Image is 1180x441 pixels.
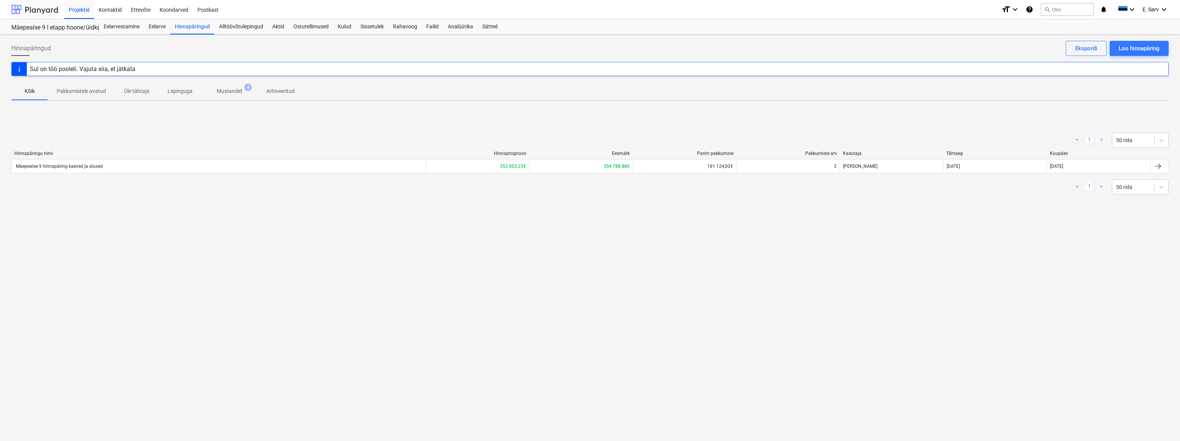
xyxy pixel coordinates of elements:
div: Eesmärk [532,151,630,156]
a: Analüütika [443,19,478,34]
i: keyboard_arrow_down [1127,5,1137,14]
p: Kõik [20,87,39,95]
div: 181 124,82€ [633,160,736,172]
div: Hinnapäringu nimi [14,151,422,156]
a: Previous page [1073,136,1082,145]
p: Mustandid [217,87,242,95]
span: Hinnapäringud [11,44,51,53]
a: Page 1 is your current page [1085,136,1094,145]
a: Eelarvestamine [99,19,144,34]
span: E. Sarv [1143,6,1159,12]
i: keyboard_arrow_down [1160,5,1169,14]
button: Otsi [1041,3,1094,16]
p: Arhiveeritud [266,87,295,95]
a: Rahavoog [388,19,422,34]
div: [DATE] [1050,164,1063,169]
i: Abikeskus [1026,5,1033,14]
div: Kasutaja [843,151,941,156]
span: search [1044,6,1050,12]
div: Ekspordi [1075,43,1097,53]
div: [DATE] [947,164,960,169]
div: [PERSON_NAME] [840,160,943,172]
div: Pakkumiste arv [739,151,837,156]
button: Ekspordi [1066,41,1107,56]
i: notifications [1100,5,1107,14]
a: Aktid [268,19,289,34]
div: Mäepealse 9 I etapp hoone/üldkulud//maatööd (2101988//2101671) [11,24,90,32]
div: Tähtaeg [946,151,1044,156]
b: 354 788,88€ [604,164,630,169]
a: Alltöövõtulepingud [214,19,268,34]
p: Lepinguga [168,87,193,95]
i: keyboard_arrow_down [1011,5,1020,14]
a: Ostutellimused [289,19,333,34]
a: Failid [422,19,443,34]
a: Kulud [333,19,356,34]
div: Hinnaprognoos [429,151,526,156]
a: Next page [1097,183,1106,192]
a: Next page [1097,136,1106,145]
a: Sissetulek [356,19,388,34]
div: Parim pakkumine [636,151,733,156]
div: Sul on töö pooleli. Vajuta siia, et jätkata [30,65,135,73]
p: Pakkumistele avatud [57,87,106,95]
button: Loo hinnapäring [1110,41,1169,56]
p: Üle tähtaja [124,87,149,95]
i: format_size [1001,5,1011,14]
span: 4 [244,84,252,91]
a: Hinnapäringud [170,19,214,34]
iframe: Chat Widget [1142,405,1180,441]
a: Sätted [478,19,502,34]
b: 353 053,23€ [500,164,526,169]
div: Loo hinnapäring [1119,43,1160,53]
div: Kuupäev [1050,151,1147,156]
a: Page 1 is your current page [1085,183,1094,192]
div: 2 [834,164,837,169]
a: Previous page [1073,183,1082,192]
div: Mäepealse 9 hinnapäring kaeved ja alused [15,164,103,169]
a: Eelarve [144,19,170,34]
